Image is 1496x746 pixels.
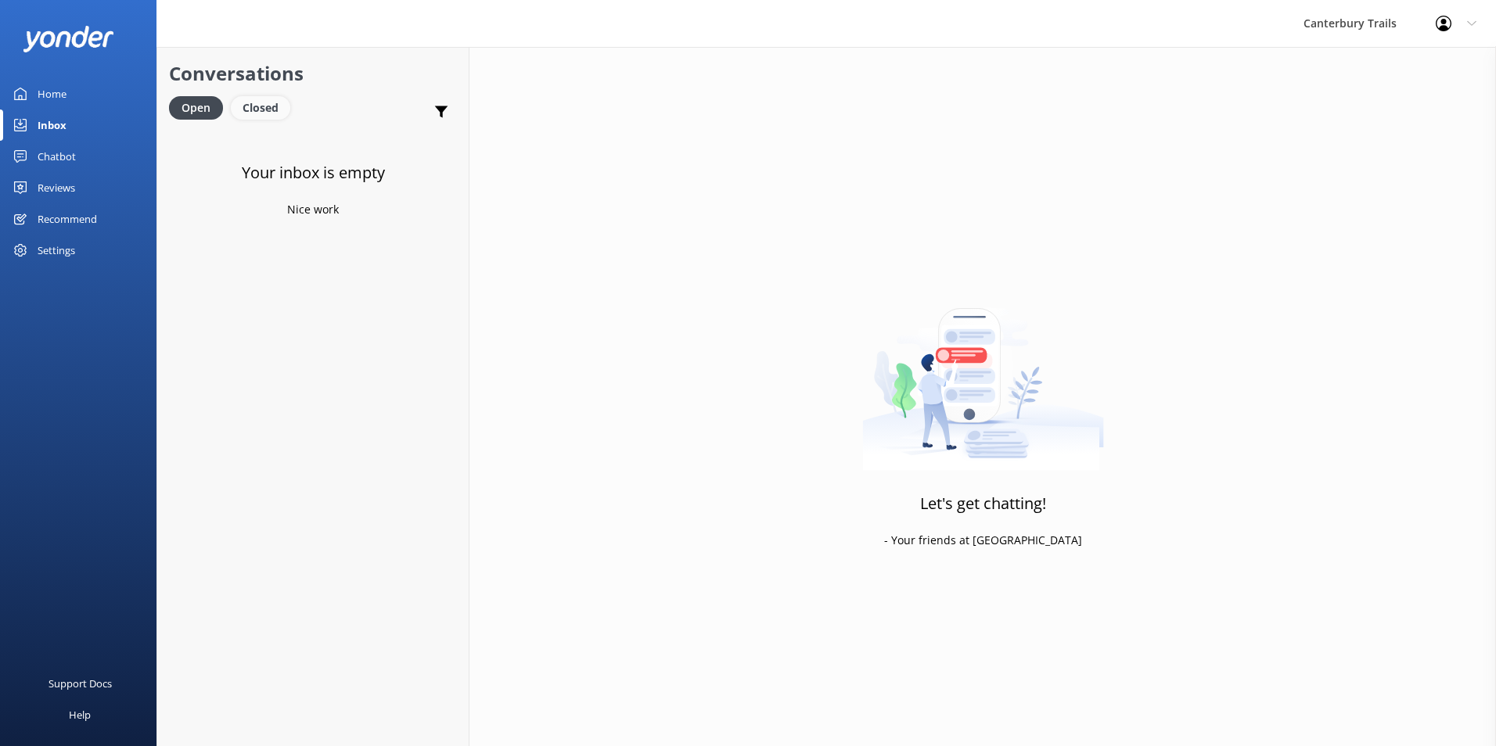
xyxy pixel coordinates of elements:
img: artwork of a man stealing a conversation from at giant smartphone [862,275,1104,471]
h3: Let's get chatting! [920,491,1046,516]
a: Open [169,99,231,116]
div: Recommend [38,203,97,235]
div: Home [38,78,67,109]
h3: Your inbox is empty [242,160,385,185]
div: Inbox [38,109,67,141]
div: Closed [231,96,290,120]
h2: Conversations [169,59,457,88]
div: Reviews [38,172,75,203]
img: yonder-white-logo.png [23,26,113,52]
p: Nice work [287,201,339,218]
div: Settings [38,235,75,266]
a: Closed [231,99,298,116]
div: Chatbot [38,141,76,172]
p: - Your friends at [GEOGRAPHIC_DATA] [884,532,1082,549]
div: Help [69,699,91,730]
div: Support Docs [49,668,112,699]
div: Open [169,96,223,120]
